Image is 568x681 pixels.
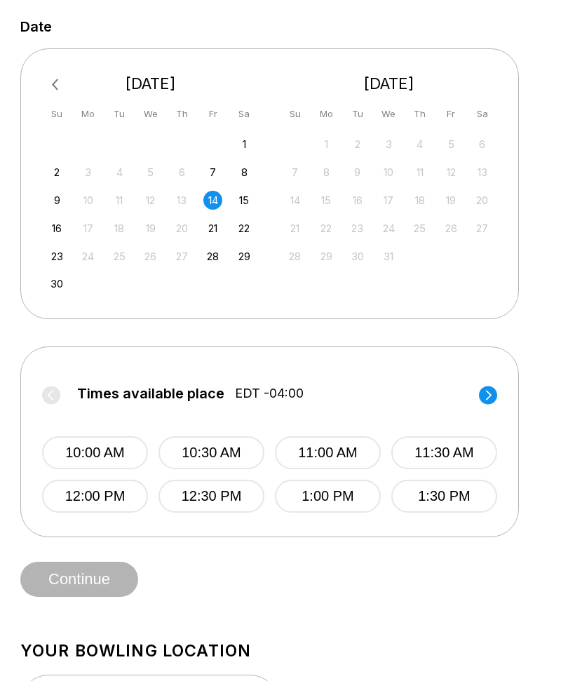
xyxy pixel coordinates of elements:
div: Not available Tuesday, December 30th, 2025 [348,247,367,266]
div: Not available Tuesday, November 18th, 2025 [110,219,129,238]
div: Choose Sunday, November 30th, 2025 [48,274,67,293]
div: Fr [442,104,461,123]
div: Choose Sunday, November 2nd, 2025 [48,163,67,182]
div: Su [285,104,304,123]
div: Choose Sunday, November 9th, 2025 [48,191,67,210]
div: Not available Thursday, December 25th, 2025 [410,219,429,238]
div: Not available Tuesday, December 2nd, 2025 [348,135,367,154]
div: Not available Saturday, December 20th, 2025 [473,191,492,210]
div: Not available Tuesday, December 16th, 2025 [348,191,367,210]
div: Choose Saturday, November 8th, 2025 [235,163,254,182]
div: Not available Saturday, December 13th, 2025 [473,163,492,182]
div: Not available Thursday, December 18th, 2025 [410,191,429,210]
div: Th [410,104,429,123]
div: Tu [110,104,129,123]
div: Not available Monday, December 15th, 2025 [317,191,336,210]
div: Not available Sunday, December 7th, 2025 [285,163,304,182]
label: Date [20,19,52,34]
div: Not available Thursday, November 13th, 2025 [173,191,191,210]
div: Not available Sunday, December 21st, 2025 [285,219,304,238]
div: Not available Monday, November 17th, 2025 [79,219,97,238]
button: 10:30 AM [158,436,264,469]
div: Not available Saturday, December 27th, 2025 [473,219,492,238]
div: Not available Wednesday, November 19th, 2025 [141,219,160,238]
div: Choose Saturday, November 22nd, 2025 [235,219,254,238]
h1: Your bowling location [20,641,548,661]
div: Not available Tuesday, December 23rd, 2025 [348,219,367,238]
div: Sa [235,104,254,123]
div: Not available Thursday, November 20th, 2025 [173,219,191,238]
div: Choose Friday, November 7th, 2025 [203,163,222,182]
div: Fr [203,104,222,123]
div: Not available Monday, December 1st, 2025 [317,135,336,154]
div: Not available Monday, December 8th, 2025 [317,163,336,182]
div: Not available Wednesday, November 12th, 2025 [141,191,160,210]
div: Not available Thursday, November 27th, 2025 [173,247,191,266]
div: Not available Tuesday, November 11th, 2025 [110,191,129,210]
div: Not available Sunday, December 28th, 2025 [285,247,304,266]
div: Not available Wednesday, November 26th, 2025 [141,247,160,266]
div: Sa [473,104,492,123]
button: 11:00 AM [275,436,381,469]
button: 1:00 PM [275,480,381,513]
div: Not available Thursday, December 4th, 2025 [410,135,429,154]
div: Choose Friday, November 28th, 2025 [203,247,222,266]
button: Previous Month [46,74,68,96]
div: Mo [79,104,97,123]
div: month 2025-12 [284,133,494,266]
div: Choose Friday, November 21st, 2025 [203,219,222,238]
div: We [379,104,398,123]
div: [DATE] [280,74,498,93]
span: Times available place [77,386,224,401]
div: Not available Tuesday, November 4th, 2025 [110,163,129,182]
div: Not available Wednesday, December 3rd, 2025 [379,135,398,154]
div: Not available Wednesday, November 5th, 2025 [141,163,160,182]
button: 12:30 PM [158,480,264,513]
div: Not available Sunday, December 14th, 2025 [285,191,304,210]
div: Not available Saturday, December 6th, 2025 [473,135,492,154]
span: EDT -04:00 [235,386,304,401]
div: Choose Sunday, November 16th, 2025 [48,219,67,238]
div: Choose Friday, November 14th, 2025 [203,191,222,210]
div: Not available Monday, November 10th, 2025 [79,191,97,210]
div: Not available Friday, December 26th, 2025 [442,219,461,238]
button: 11:30 AM [391,436,497,469]
div: Not available Monday, December 22nd, 2025 [317,219,336,238]
div: Not available Friday, December 19th, 2025 [442,191,461,210]
div: Not available Thursday, November 6th, 2025 [173,163,191,182]
button: 10:00 AM [42,436,148,469]
div: Not available Wednesday, December 10th, 2025 [379,163,398,182]
div: Choose Sunday, November 23rd, 2025 [48,247,67,266]
div: Not available Wednesday, December 17th, 2025 [379,191,398,210]
div: Not available Wednesday, December 31st, 2025 [379,247,398,266]
div: Choose Saturday, November 29th, 2025 [235,247,254,266]
div: Not available Monday, December 29th, 2025 [317,247,336,266]
div: Mo [317,104,336,123]
div: Th [173,104,191,123]
div: Not available Monday, November 24th, 2025 [79,247,97,266]
button: 12:00 PM [42,480,148,513]
div: Not available Friday, December 5th, 2025 [442,135,461,154]
div: Not available Monday, November 3rd, 2025 [79,163,97,182]
div: We [141,104,160,123]
div: Choose Saturday, November 1st, 2025 [235,135,254,154]
div: [DATE] [42,74,259,93]
div: Not available Wednesday, December 24th, 2025 [379,219,398,238]
div: Not available Thursday, December 11th, 2025 [410,163,429,182]
div: Not available Friday, December 12th, 2025 [442,163,461,182]
div: month 2025-11 [46,133,256,294]
div: Su [48,104,67,123]
div: Not available Tuesday, December 9th, 2025 [348,163,367,182]
button: 1:30 PM [391,480,497,513]
div: Not available Tuesday, November 25th, 2025 [110,247,129,266]
div: Tu [348,104,367,123]
div: Choose Saturday, November 15th, 2025 [235,191,254,210]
